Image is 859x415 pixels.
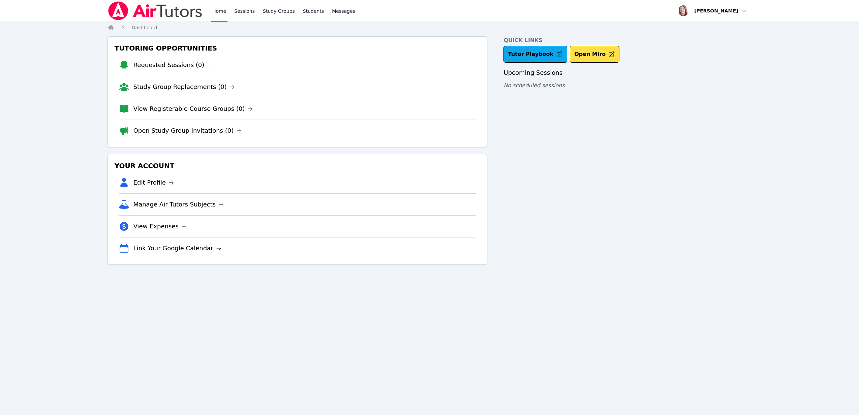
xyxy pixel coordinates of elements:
h4: Quick Links [503,36,751,44]
a: Link Your Google Calendar [133,244,221,253]
nav: Breadcrumb [108,24,752,31]
span: Messages [332,8,355,14]
a: Requested Sessions (0) [133,60,213,70]
span: Dashboard [132,25,157,30]
a: Open Study Group Invitations (0) [133,126,242,135]
a: Edit Profile [133,178,174,187]
a: Study Group Replacements (0) [133,82,235,92]
h3: Tutoring Opportunities [113,42,482,54]
img: Air Tutors [108,1,203,20]
h3: Upcoming Sessions [503,68,751,77]
button: Open Miro [570,46,619,63]
a: View Expenses [133,222,187,231]
h3: Your Account [113,160,482,172]
a: Manage Air Tutors Subjects [133,200,224,209]
a: Dashboard [132,24,157,31]
a: View Registerable Course Groups (0) [133,104,253,114]
a: Tutor Playbook [503,46,567,63]
span: No scheduled sessions [503,82,564,89]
